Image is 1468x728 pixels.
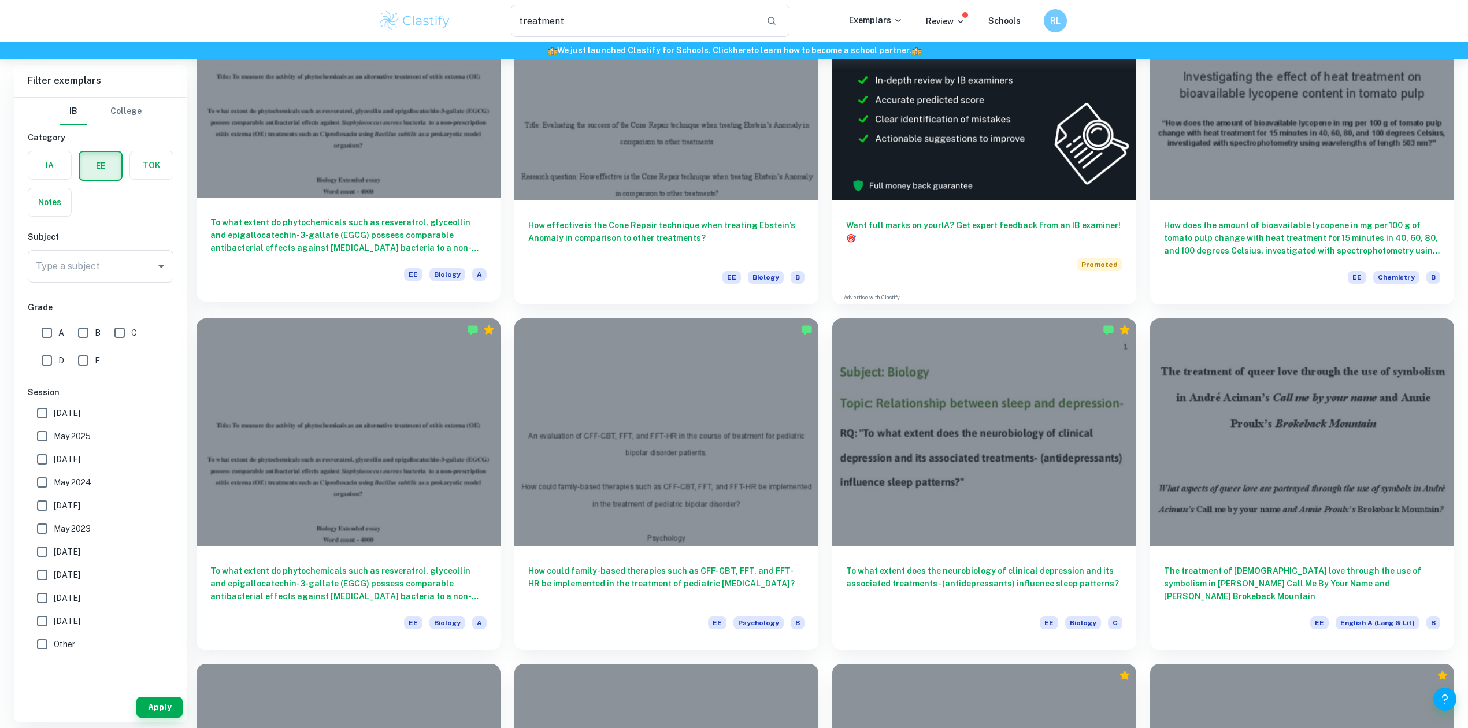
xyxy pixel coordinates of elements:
[153,258,169,274] button: Open
[849,14,903,27] p: Exemplars
[1065,616,1101,629] span: Biology
[60,98,87,125] button: IB
[1433,688,1456,711] button: Help and Feedback
[1164,219,1440,257] h6: How does the amount of bioavailable lycopene in mg per 100 g of tomato pulp change with heat trea...
[130,151,173,179] button: TOK
[748,271,784,284] span: Biology
[54,476,91,489] span: May 2024
[95,326,101,339] span: B
[846,219,1122,244] h6: Want full marks on your IA ? Get expert feedback from an IB examiner!
[1310,616,1329,629] span: EE
[1103,324,1114,336] img: Marked
[467,324,479,336] img: Marked
[404,268,422,281] span: EE
[54,638,75,651] span: Other
[1336,616,1419,629] span: English A (Lang & Lit)
[1348,271,1366,284] span: EE
[28,231,173,243] h6: Subject
[926,15,965,28] p: Review
[136,697,183,718] button: Apply
[110,98,142,125] button: College
[28,131,173,144] h6: Category
[844,294,900,302] a: Advertise with Clastify
[429,616,465,629] span: Biology
[28,151,71,179] button: IA
[733,616,784,629] span: Psychology
[791,616,805,629] span: B
[472,268,487,281] span: A
[197,318,501,651] a: To what extent do phytochemicals such as resveratrol, glyceollin and epigallocatechin-3-gallate (...
[1119,324,1130,336] div: Premium
[54,407,80,419] span: [DATE]
[54,453,80,466] span: [DATE]
[2,44,1466,57] h6: We just launched Clastify for Schools. Click to learn how to become a school partner.
[832,318,1136,651] a: To what extent does the neurobiology of clinical depression and its associated treatments- (antid...
[210,564,487,603] h6: To what extent do phytochemicals such as resveratrol, glyceollin and epigallocatechin-3-gallate (...
[60,98,142,125] div: Filter type choice
[28,386,173,399] h6: Session
[801,324,813,336] img: Marked
[911,46,921,55] span: 🏫
[1049,14,1062,27] h6: RL
[1040,616,1058,629] span: EE
[846,233,856,243] span: 🎯
[1426,616,1440,629] span: B
[1426,271,1440,284] span: B
[733,46,751,55] a: here
[528,219,805,257] h6: How effective is the Cone Repair technique when treating Ebstein’s Anomaly in comparison to other...
[1164,564,1440,603] h6: The treatment of [DEMOGRAPHIC_DATA] love through the use of symbolism in [PERSON_NAME] Call Me By...
[58,354,64,367] span: D
[404,616,422,629] span: EE
[28,188,71,216] button: Notes
[54,430,91,443] span: May 2025
[1373,271,1419,284] span: Chemistry
[54,615,80,627] span: [DATE]
[58,326,64,339] span: A
[988,16,1021,25] a: Schools
[1044,9,1067,32] button: RL
[514,318,818,651] a: How could family-based therapies such as CFF-CBT, FFT, and FFT-HR be implemented in the treatment...
[95,354,100,367] span: E
[1150,318,1454,651] a: The treatment of [DEMOGRAPHIC_DATA] love through the use of symbolism in [PERSON_NAME] Call Me By...
[472,616,487,629] span: A
[429,268,465,281] span: Biology
[528,564,805,603] h6: How could family-based therapies such as CFF-CBT, FFT, and FFT-HR be implemented in the treatment...
[547,46,557,55] span: 🏫
[54,569,80,581] span: [DATE]
[54,592,80,604] span: [DATE]
[708,616,726,629] span: EE
[54,545,80,558] span: [DATE]
[1077,258,1122,271] span: Promoted
[791,271,805,284] span: B
[131,326,137,339] span: C
[28,301,173,314] h6: Grade
[14,65,187,97] h6: Filter exemplars
[483,324,495,336] div: Premium
[80,152,121,180] button: EE
[1437,670,1448,681] div: Premium
[1108,616,1122,629] span: C
[378,9,451,32] img: Clastify logo
[54,499,80,512] span: [DATE]
[54,522,91,535] span: May 2023
[722,271,741,284] span: EE
[511,5,757,37] input: Search for any exemplars...
[846,564,1122,603] h6: To what extent does the neurobiology of clinical depression and its associated treatments- (antid...
[210,216,487,254] h6: To what extent do phytochemicals such as resveratrol, glyceollin and epigallocatechin-3-gallate (...
[1119,670,1130,681] div: Premium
